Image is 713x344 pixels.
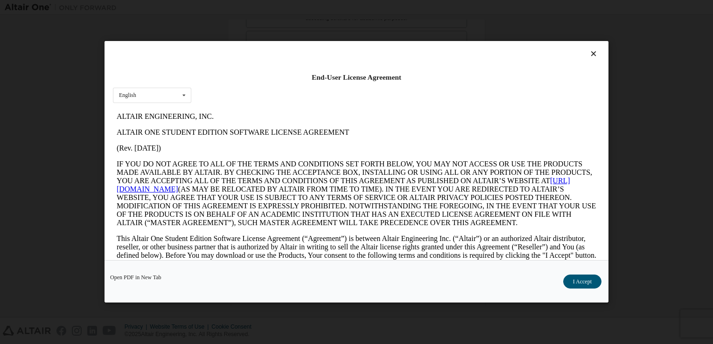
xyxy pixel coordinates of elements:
[4,51,483,118] p: IF YOU DO NOT AGREE TO ALL OF THE TERMS AND CONDITIONS SET FORTH BELOW, YOU MAY NOT ACCESS OR USE...
[4,4,483,12] p: ALTAIR ENGINEERING, INC.
[4,20,483,28] p: ALTAIR ONE STUDENT EDITION SOFTWARE LICENSE AGREEMENT
[4,68,457,84] a: [URL][DOMAIN_NAME]
[4,35,483,44] p: (Rev. [DATE])
[4,126,483,159] p: This Altair One Student Edition Software License Agreement (“Agreement”) is between Altair Engine...
[119,93,136,98] div: English
[563,275,601,289] button: I Accept
[113,73,600,82] div: End-User License Agreement
[110,275,161,281] a: Open PDF in New Tab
